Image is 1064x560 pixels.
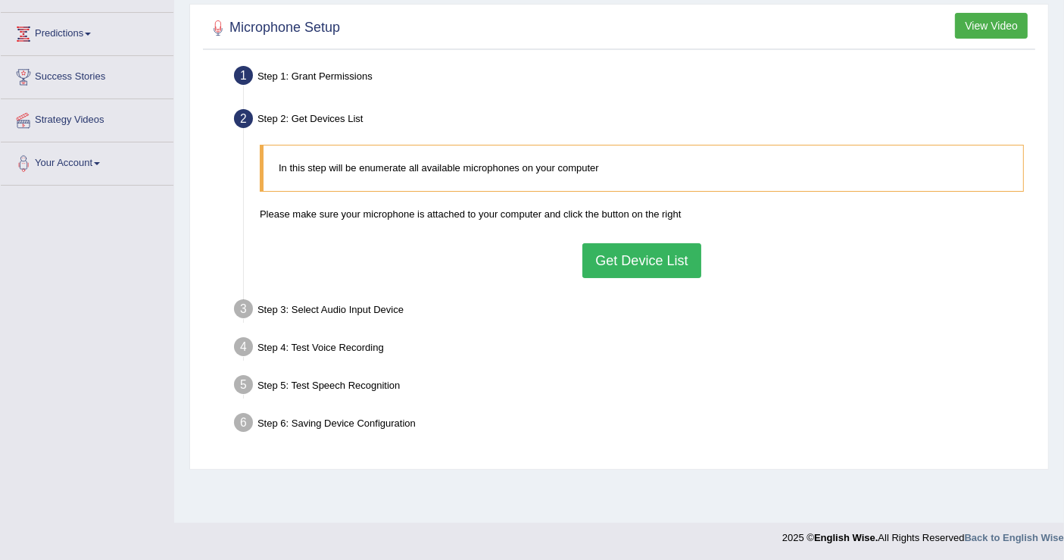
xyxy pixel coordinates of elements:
[965,532,1064,543] a: Back to English Wise
[260,145,1024,191] blockquote: In this step will be enumerate all available microphones on your computer
[227,371,1041,404] div: Step 5: Test Speech Recognition
[227,105,1041,138] div: Step 2: Get Devices List
[207,17,340,39] h2: Microphone Setup
[227,408,1041,442] div: Step 6: Saving Device Configuration
[1,142,173,180] a: Your Account
[955,13,1028,39] button: View Video
[227,333,1041,366] div: Step 4: Test Voice Recording
[782,523,1064,545] div: 2025 © All Rights Reserved
[227,295,1041,328] div: Step 3: Select Audio Input Device
[260,207,1024,221] p: Please make sure your microphone is attached to your computer and click the button on the right
[814,532,878,543] strong: English Wise.
[227,61,1041,95] div: Step 1: Grant Permissions
[582,243,700,278] button: Get Device List
[1,13,173,51] a: Predictions
[1,99,173,137] a: Strategy Videos
[1,56,173,94] a: Success Stories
